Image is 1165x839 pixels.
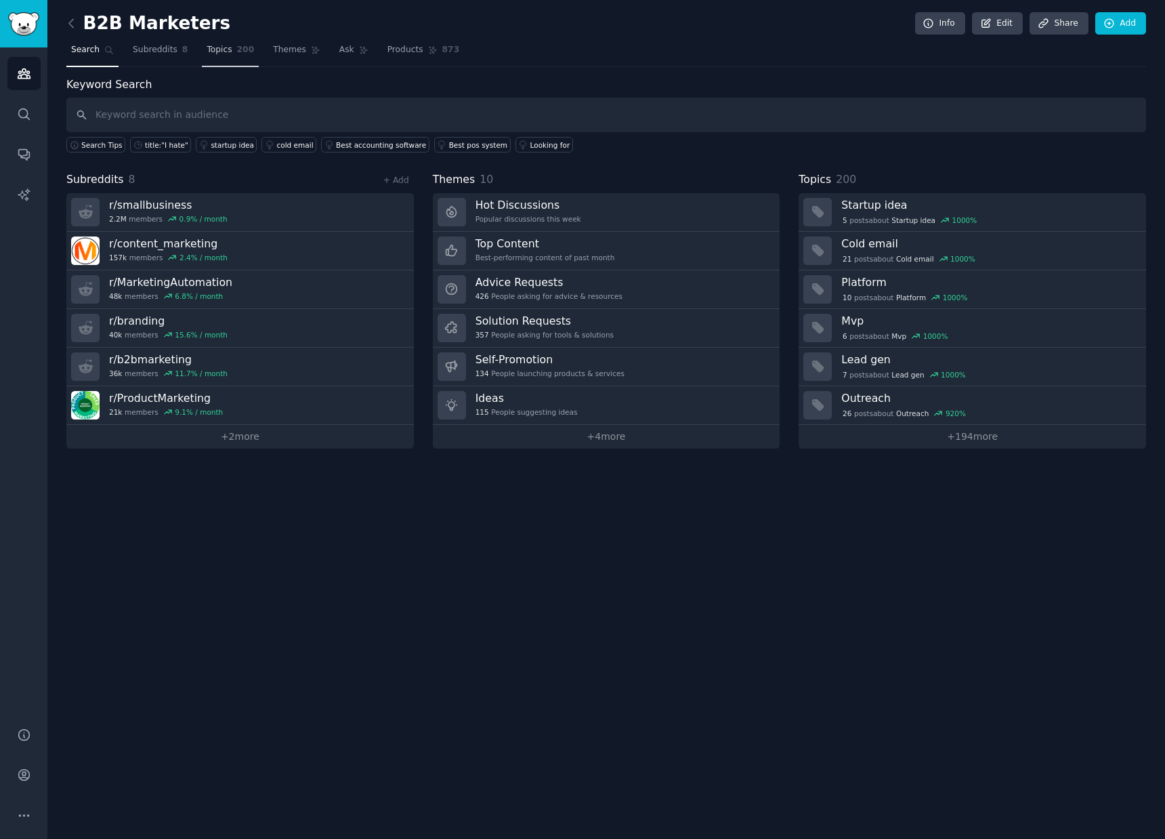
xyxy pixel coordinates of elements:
[129,173,135,186] span: 8
[387,44,423,56] span: Products
[66,98,1146,132] input: Keyword search in audience
[475,314,614,328] h3: Solution Requests
[8,12,39,36] img: GummySearch logo
[843,254,851,264] span: 21
[207,44,232,56] span: Topics
[841,237,1137,251] h3: Cold email
[841,369,967,381] div: post s about
[66,39,119,67] a: Search
[841,291,969,304] div: post s about
[109,352,228,367] h3: r/ b2bmarketing
[843,409,851,418] span: 26
[475,391,578,405] h3: Ideas
[276,140,313,150] div: cold email
[433,232,780,270] a: Top ContentBest-performing content of past month
[273,44,306,56] span: Themes
[268,39,325,67] a: Themes
[66,348,414,386] a: r/b2bmarketing36kmembers11.7% / month
[841,352,1137,367] h3: Lead gen
[843,293,851,302] span: 10
[891,331,906,341] span: Mvp
[475,369,624,378] div: People launching products & services
[182,44,188,56] span: 8
[109,291,232,301] div: members
[433,171,475,188] span: Themes
[237,44,255,56] span: 200
[109,198,228,212] h3: r/ smallbusiness
[433,193,780,232] a: Hot DiscussionsPopular discussions this week
[891,370,924,380] span: Lead gen
[130,137,191,152] a: title:"I hate"
[71,391,100,419] img: ProductMarketing
[109,330,228,340] div: members
[66,425,414,449] a: +2more
[109,214,228,224] div: members
[799,386,1146,425] a: Outreach26postsaboutOutreach920%
[109,237,228,251] h3: r/ content_marketing
[175,330,228,340] div: 15.6 % / month
[175,369,228,378] div: 11.7 % / month
[449,140,507,150] div: Best pos system
[515,137,573,152] a: Looking for
[841,407,967,419] div: post s about
[109,214,127,224] span: 2.2M
[109,369,122,378] span: 36k
[433,270,780,309] a: Advice Requests426People asking for advice & resources
[109,330,122,340] span: 40k
[335,39,373,67] a: Ask
[891,216,935,225] span: Startup idea
[475,275,622,289] h3: Advice Requests
[836,173,856,186] span: 200
[475,291,622,301] div: People asking for advice & resources
[841,253,976,265] div: post s about
[109,369,228,378] div: members
[321,137,429,152] a: Best accounting software
[66,270,414,309] a: r/MarketingAutomation48kmembers6.8% / month
[475,407,489,417] span: 115
[475,291,489,301] span: 426
[434,137,511,152] a: Best pos system
[81,140,123,150] span: Search Tips
[66,78,152,91] label: Keyword Search
[433,425,780,449] a: +4more
[179,253,228,262] div: 2.4 % / month
[133,44,177,56] span: Subreddits
[941,370,966,380] div: 1000 %
[799,348,1146,386] a: Lead gen7postsaboutLead gen1000%
[66,386,414,425] a: r/ProductMarketing21kmembers9.1% / month
[179,214,228,224] div: 0.9 % / month
[952,216,977,225] div: 1000 %
[475,330,489,340] span: 357
[475,237,615,251] h3: Top Content
[66,232,414,270] a: r/content_marketing157kmembers2.4% / month
[841,275,1137,289] h3: Platform
[480,173,493,186] span: 10
[923,331,948,341] div: 1000 %
[109,314,228,328] h3: r/ branding
[383,39,464,67] a: Products873
[896,293,926,302] span: Platform
[1095,12,1146,35] a: Add
[799,232,1146,270] a: Cold email21postsaboutCold email1000%
[475,198,581,212] h3: Hot Discussions
[475,214,581,224] div: Popular discussions this week
[109,391,223,405] h3: r/ ProductMarketing
[475,369,489,378] span: 134
[433,386,780,425] a: Ideas115People suggesting ideas
[799,171,831,188] span: Topics
[196,137,257,152] a: startup idea
[109,275,232,289] h3: r/ MarketingAutomation
[843,216,847,225] span: 5
[841,391,1137,405] h3: Outreach
[1030,12,1088,35] a: Share
[475,407,578,417] div: People suggesting ideas
[109,253,127,262] span: 157k
[339,44,354,56] span: Ask
[841,214,978,226] div: post s about
[109,407,122,417] span: 21k
[841,198,1137,212] h3: Startup idea
[66,193,414,232] a: r/smallbusiness2.2Mmembers0.9% / month
[128,39,192,67] a: Subreddits8
[943,293,968,302] div: 1000 %
[799,425,1146,449] a: +194more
